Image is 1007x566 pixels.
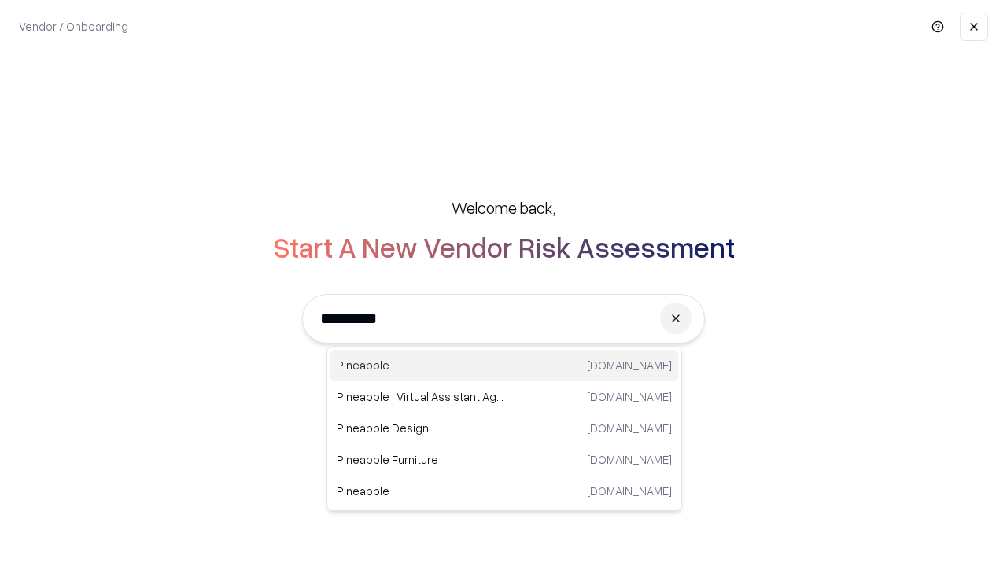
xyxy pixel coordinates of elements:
p: Pineapple [337,357,504,373]
p: Vendor / Onboarding [19,18,128,35]
p: [DOMAIN_NAME] [587,451,672,468]
p: [DOMAIN_NAME] [587,483,672,499]
p: [DOMAIN_NAME] [587,388,672,405]
p: [DOMAIN_NAME] [587,420,672,436]
p: [DOMAIN_NAME] [587,357,672,373]
p: Pineapple | Virtual Assistant Agency [337,388,504,405]
h5: Welcome back, [452,197,555,219]
p: Pineapple Furniture [337,451,504,468]
div: Suggestions [326,346,682,511]
p: Pineapple [337,483,504,499]
p: Pineapple Design [337,420,504,436]
h2: Start A New Vendor Risk Assessment [273,231,735,263]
